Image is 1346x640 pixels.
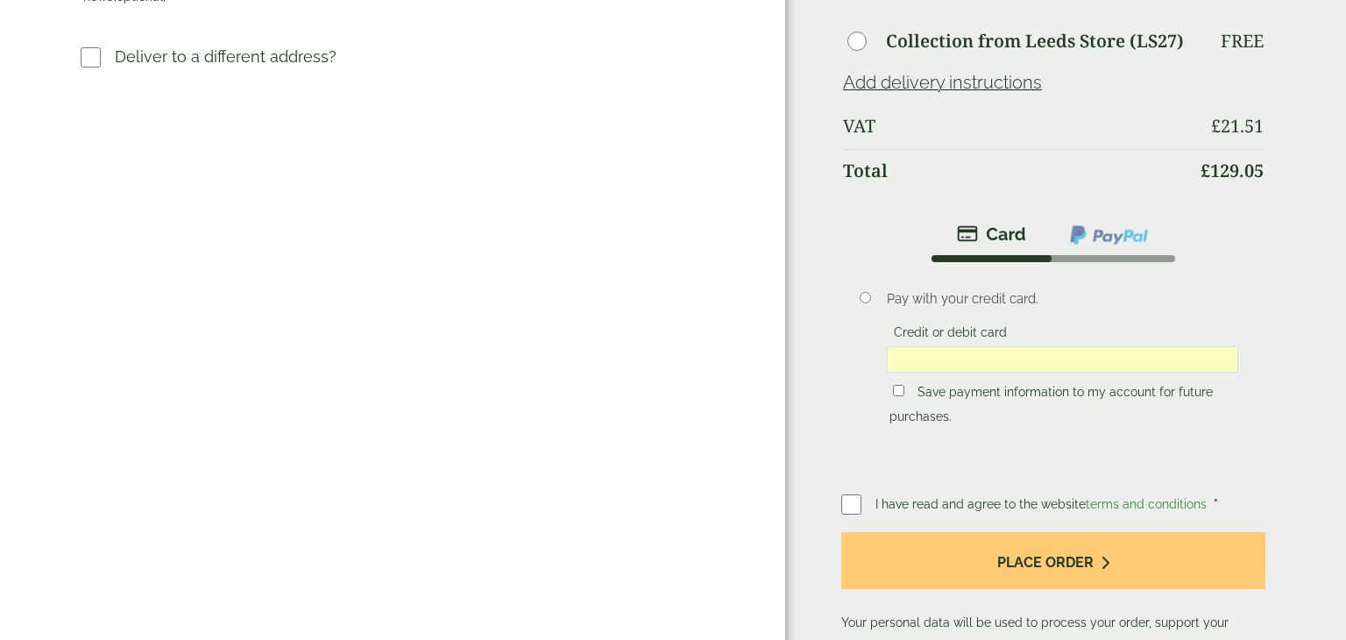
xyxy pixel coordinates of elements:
th: Total [843,149,1188,192]
p: Free [1221,31,1264,52]
span: £ [1201,159,1210,182]
bdi: 21.51 [1211,114,1264,138]
a: Add delivery instructions [843,72,1042,93]
p: Deliver to a different address? [115,45,336,68]
iframe: Secure card payment input frame [892,352,1233,367]
th: VAT [843,105,1188,147]
span: £ [1211,114,1221,138]
bdi: 129.05 [1201,159,1264,182]
img: ppcp-gateway.png [1068,224,1150,246]
span: I have read and agree to the website [875,497,1210,511]
button: Place order [841,532,1265,589]
label: Collection from Leeds Store (LS27) [886,32,1184,50]
img: stripe.png [957,224,1026,245]
label: Save payment information to my account for future purchases. [889,385,1213,429]
abbr: required [1214,497,1218,511]
label: Credit or debit card [887,325,1014,345]
a: terms and conditions [1086,497,1207,511]
p: Pay with your credit card. [887,289,1238,309]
